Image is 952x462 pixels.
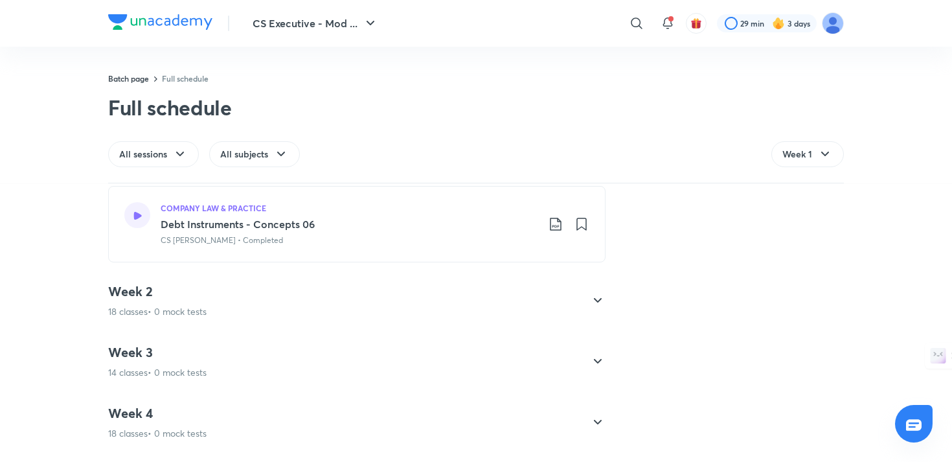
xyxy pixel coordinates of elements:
[220,148,268,161] span: All subjects
[108,73,149,84] a: Batch page
[690,17,702,29] img: avatar
[108,186,606,262] a: COMPANY LAW & PRACTICEDebt Instruments - Concepts 06CS [PERSON_NAME] • Completed
[822,12,844,34] img: sumit kumar
[98,283,606,318] div: Week 218 classes• 0 mock tests
[119,148,167,161] span: All sessions
[161,235,283,246] p: CS [PERSON_NAME] • Completed
[245,10,386,36] button: CS Executive - Mod ...
[686,13,707,34] button: avatar
[108,14,212,30] img: Company Logo
[161,202,266,214] h5: COMPANY LAW & PRACTICE
[108,344,207,361] h4: Week 3
[98,405,606,440] div: Week 418 classes• 0 mock tests
[108,305,207,318] p: 18 classes • 0 mock tests
[772,17,785,30] img: streak
[108,366,207,379] p: 14 classes • 0 mock tests
[108,283,207,300] h4: Week 2
[162,73,209,84] a: Full schedule
[108,427,207,440] p: 18 classes • 0 mock tests
[782,148,812,161] span: Week 1
[161,216,538,232] h3: Debt Instruments - Concepts 06
[98,344,606,379] div: Week 314 classes• 0 mock tests
[108,14,212,33] a: Company Logo
[108,95,232,121] div: Full schedule
[108,405,207,422] h4: Week 4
